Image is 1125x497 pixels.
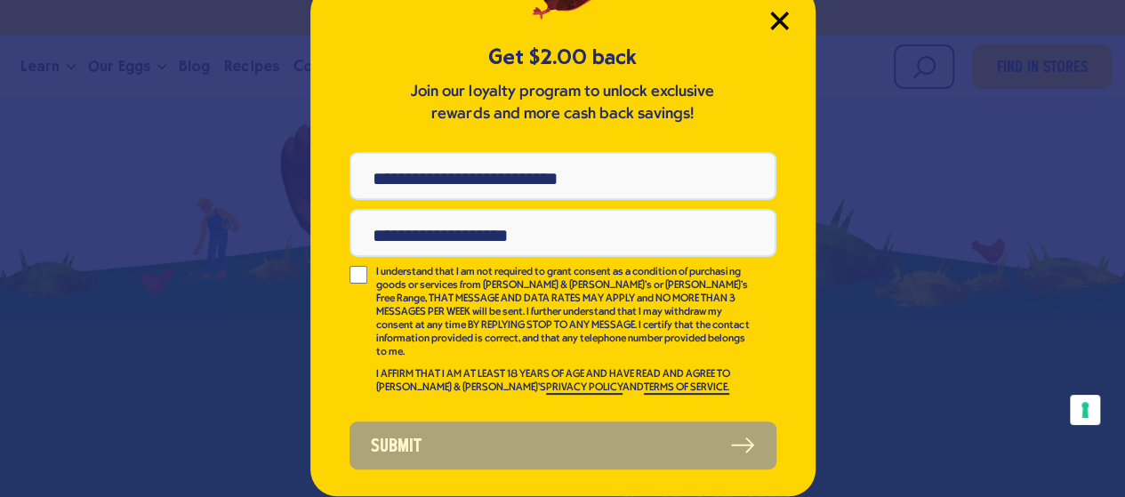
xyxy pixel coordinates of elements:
button: Your consent preferences for tracking technologies [1070,395,1100,425]
input: I understand that I am not required to grant consent as a condition of purchasing goods or servic... [350,266,367,284]
p: I AFFIRM THAT I AM AT LEAST 18 YEARS OF AGE AND HAVE READ AND AGREE TO [PERSON_NAME] & [PERSON_NA... [376,368,751,395]
a: PRIVACY POLICY [546,382,623,395]
button: Submit [350,421,776,469]
h5: Get $2.00 back [350,43,776,72]
button: Close Modal [770,12,789,30]
p: I understand that I am not required to grant consent as a condition of purchasing goods or servic... [376,266,751,359]
a: TERMS OF SERVICE. [644,382,729,395]
p: Join our loyalty program to unlock exclusive rewards and more cash back savings! [407,81,719,125]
